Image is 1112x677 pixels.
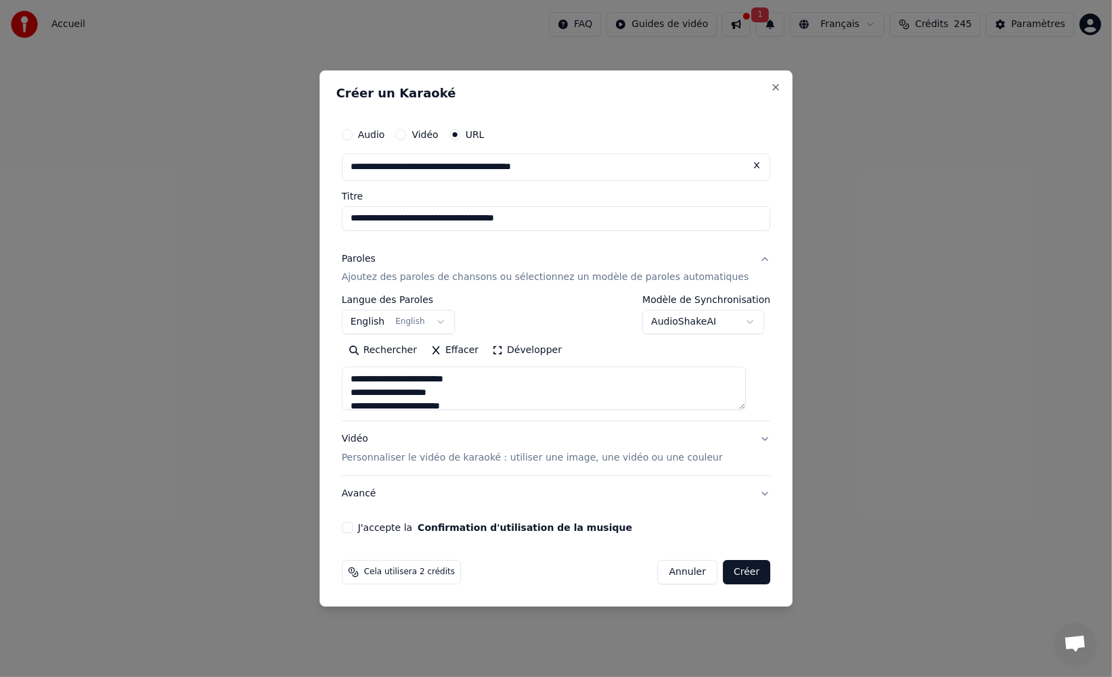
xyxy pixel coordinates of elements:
[424,340,485,362] button: Effacer
[485,340,569,362] button: Développer
[336,87,776,99] h2: Créer un Karaoké
[342,340,424,362] button: Rechercher
[364,567,455,578] span: Cela utilisera 2 crédits
[342,271,749,285] p: Ajoutez des paroles de chansons ou sélectionnez un modèle de paroles automatiques
[342,296,455,305] label: Langue des Paroles
[342,241,771,296] button: ParolesAjoutez des paroles de chansons ou sélectionnez un modèle de paroles automatiques
[342,252,376,266] div: Paroles
[358,130,385,139] label: Audio
[342,451,723,465] p: Personnaliser le vidéo de karaoké : utiliser une image, une vidéo ou une couleur
[466,130,485,139] label: URL
[342,476,771,511] button: Avancé
[342,433,723,465] div: Vidéo
[358,523,632,532] label: J'accepte la
[342,422,771,476] button: VidéoPersonnaliser le vidéo de karaoké : utiliser une image, une vidéo ou une couleur
[658,560,717,584] button: Annuler
[342,296,771,421] div: ParolesAjoutez des paroles de chansons ou sélectionnez un modèle de paroles automatiques
[723,560,770,584] button: Créer
[342,191,771,201] label: Titre
[642,296,770,305] label: Modèle de Synchronisation
[412,130,438,139] label: Vidéo
[418,523,632,532] button: J'accepte la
